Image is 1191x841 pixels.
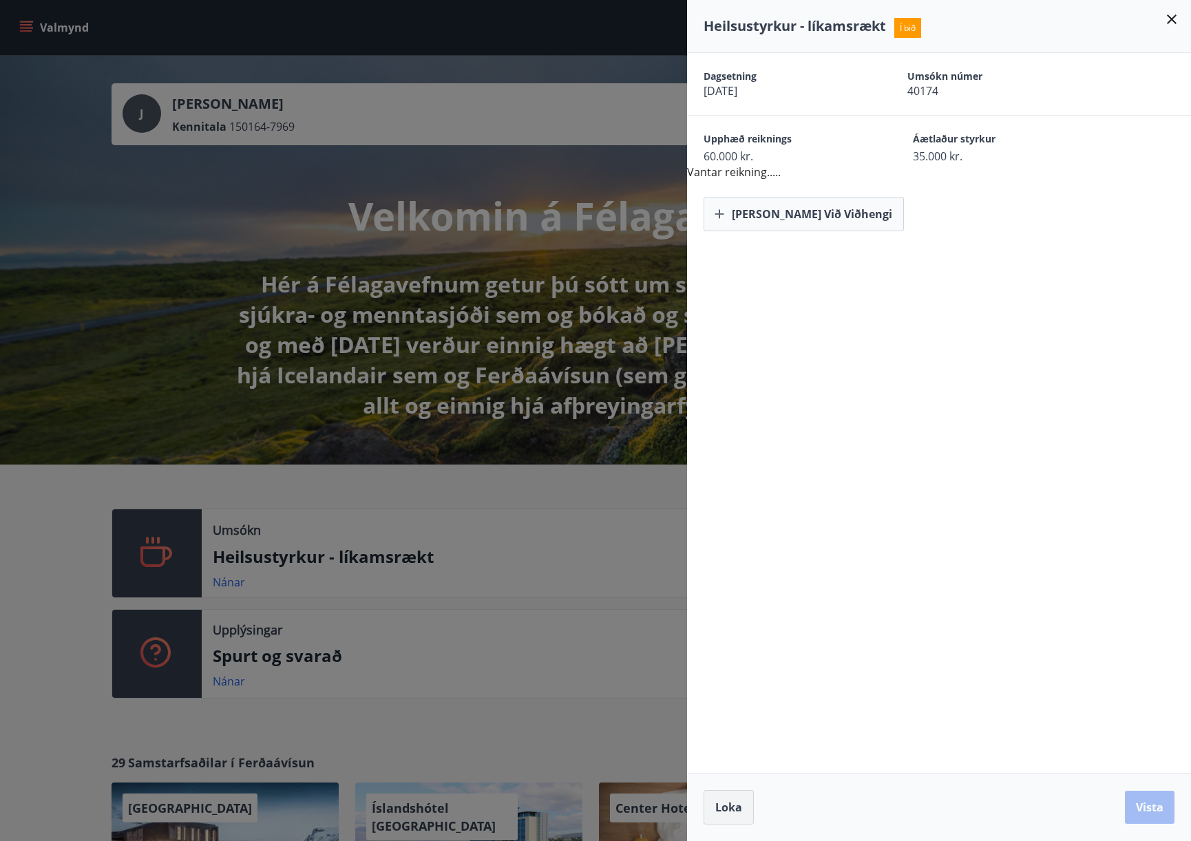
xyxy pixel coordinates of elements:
[704,17,886,35] span: Heilsustyrkur - líkamsrækt
[704,70,859,83] span: Dagsetning
[913,132,1074,149] span: Áætlaður styrkur
[687,53,1191,231] div: Vantar reikning.....
[704,790,754,824] button: Loka
[704,83,859,98] span: [DATE]
[907,83,1063,98] span: 40174
[704,197,904,231] button: [PERSON_NAME] við viðhengi
[907,70,1063,83] span: Umsókn númer
[704,149,865,164] span: 60.000 kr.
[913,149,1074,164] span: 35.000 kr.
[715,800,742,815] span: Loka
[704,132,865,149] span: Upphæð reiknings
[894,18,921,38] span: Í bið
